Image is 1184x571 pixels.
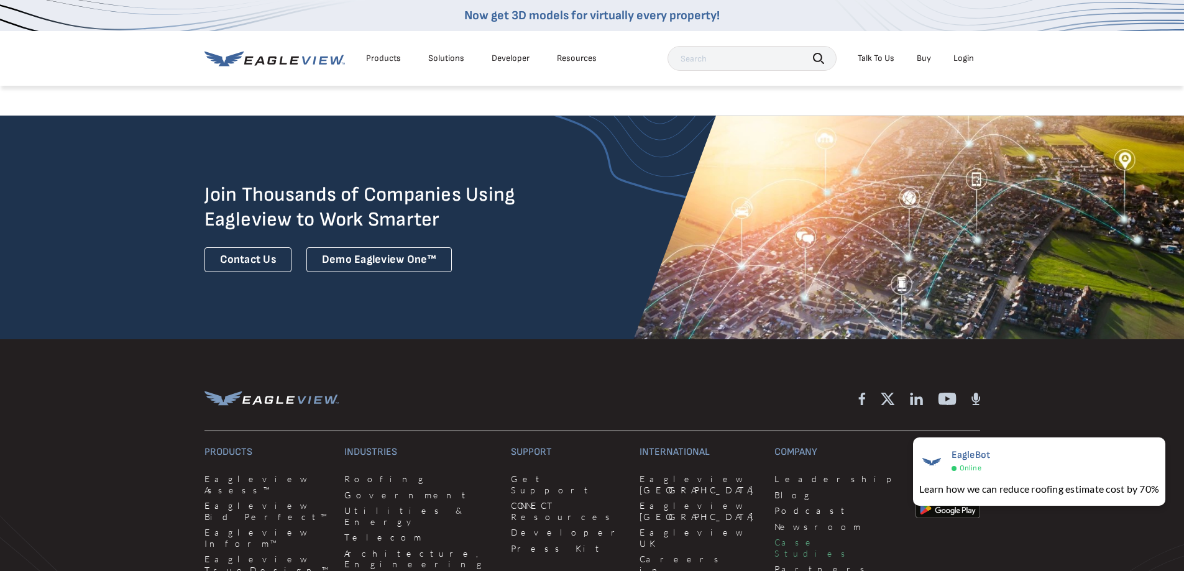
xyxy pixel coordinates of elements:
[204,183,524,232] h2: Join Thousands of Companies Using Eagleview to Work Smarter
[774,521,900,532] a: Newsroom
[344,473,496,485] a: Roofing
[640,446,760,459] h3: International
[492,53,530,64] a: Developer
[511,527,625,538] a: Developer
[428,53,464,64] div: Solutions
[344,505,496,527] a: Utilities & Energy
[919,449,944,474] img: EagleBot
[344,490,496,501] a: Government
[306,247,452,273] div: Demo Eagleview One™
[774,537,900,559] a: Case Studies
[344,532,496,543] a: Telecom
[960,464,981,473] span: Online
[917,53,931,64] a: Buy
[366,53,401,64] div: Products
[640,500,760,522] a: Eagleview [GEOGRAPHIC_DATA]
[774,473,900,485] a: Leadership
[464,8,720,23] a: Now get 3D models for virtually every property!
[204,473,330,495] a: Eagleview Assess™
[640,473,760,495] a: Eagleview [GEOGRAPHIC_DATA]
[774,505,900,516] a: Podcast
[557,53,597,64] div: Resources
[511,473,625,495] a: Get Support
[344,446,496,459] h3: Industries
[919,482,1159,496] div: Learn how we can reduce roofing estimate cost by 70%
[511,543,625,554] a: Press Kit
[204,446,330,459] h3: Products
[774,490,900,501] a: Blog
[952,449,991,461] span: EagleBot
[668,46,837,71] input: Search
[204,527,330,549] a: Eagleview Inform™
[953,53,974,64] div: Login
[858,53,894,64] div: Talk To Us
[204,500,330,522] a: Eagleview Bid Perfect™
[511,446,625,459] h3: Support
[640,527,760,549] a: Eagleview UK
[774,446,900,459] h3: Company
[204,247,291,273] a: Contact Us
[511,500,625,522] a: CONNECT Resources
